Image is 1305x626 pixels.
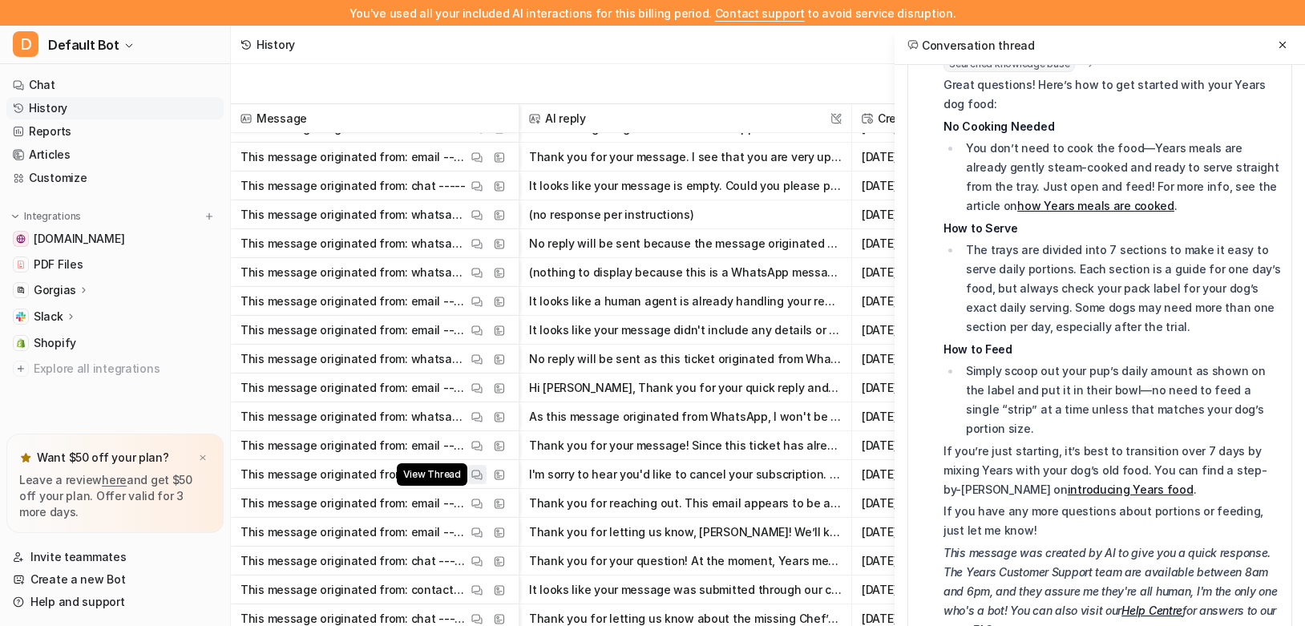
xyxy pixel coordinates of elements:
[529,460,842,489] button: I'm sorry to hear you'd like to cancel your subscription. If you don’t mind sharing, could you le...
[6,228,224,250] a: help.years.com[DOMAIN_NAME]
[859,104,989,133] span: Created at
[6,253,224,276] a: PDF FilesPDF Files
[529,316,842,345] button: It looks like your message didn't include any details or questions. If you need help with anythin...
[529,518,842,547] button: Thank you for letting us know, [PERSON_NAME]! We’ll keep your original delivery schedule in place...
[16,312,26,321] img: Slack
[859,316,989,345] span: [DATE] 3:32PM
[859,489,989,518] span: [DATE] 3:16PM
[1121,604,1182,617] a: Help Centre
[859,143,989,172] span: [DATE] 3:39PM
[240,576,467,604] p: This message originated from: contact_form -----
[240,518,467,547] p: This message originated from: email ----- Thank you for this! We just need to stick with the orig...
[529,172,842,200] button: It looks like your message is empty. Could you please provide your question or let me know how I ...
[859,172,989,200] span: [DATE] 3:37PM
[240,345,467,374] p: This message originated from: whatsapp -----
[240,143,467,172] p: This message originated from: email ----- Hi I contacted to have the pork removed from my trial p...
[240,460,467,489] p: This message originated from: contact_form -----
[529,143,842,172] button: Thank you for your message. I see that you are very upset about receiving pork in your order desp...
[529,229,842,258] button: No reply will be sent because the message originated from WhatsApp.
[240,287,467,316] p: This message originated from: email ----- Photos if required [DATE][DATE] 15:27, Yap [DOMAIN_NAME...
[6,332,224,354] a: ShopifyShopify
[859,287,989,316] span: [DATE] 3:34PM
[859,576,989,604] span: [DATE] 3:12PM
[943,442,1282,499] p: If you’re just starting, it’s best to transition over 7 days by mixing Years with your dog’s old ...
[859,200,989,229] span: [DATE] 3:37PM
[943,342,1012,356] strong: How to Feed
[859,345,989,374] span: [DATE] 3:29PM
[859,374,989,402] span: [DATE] 3:27PM
[6,357,224,380] a: Explore all integrations
[397,463,467,486] span: View Thread
[6,591,224,613] a: Help and support
[16,260,26,269] img: PDF Files
[34,256,83,273] span: PDF Files
[13,361,29,377] img: explore all integrations
[859,547,989,576] span: [DATE] 3:12PM
[16,338,26,348] img: Shopify
[240,431,467,460] p: This message originated from: email ----- Thanks for getting back to me and letting me know. Sent...
[257,36,295,53] div: History
[6,167,224,189] a: Customize
[240,200,467,229] p: This message originated from: whatsapp -----
[240,258,467,287] p: This message originated from: whatsapp -----
[240,402,467,431] p: This message originated from: whatsapp -----
[10,211,21,222] img: expand menu
[6,546,224,568] a: Invite teammates
[19,451,32,464] img: star
[907,37,1035,54] h2: Conversation thread
[961,361,1282,438] li: Simply scoop out your pup’s daily amount as shown on the label and put it in their bowl—no need t...
[240,489,467,518] p: This message originated from: email ----- App icon [[URL][DOMAIN_NAME][DOMAIN_NAME]
[34,282,76,298] p: Gorgias
[943,502,1282,540] p: If you have any more questions about portions or feeding, just let me know!
[529,287,842,316] button: It looks like a human agent is already handling your request, so I won't add an additional reply....
[24,210,81,223] p: Integrations
[859,402,989,431] span: [DATE] 3:24PM
[859,258,989,287] span: [DATE] 3:34PM
[6,143,224,166] a: Articles
[961,139,1282,216] li: You don’t need to cook the food—Years meals are already gently steam-cooked and ready to serve st...
[859,460,989,489] span: [DATE] 3:22PM
[859,518,989,547] span: [DATE] 3:15PM
[240,374,467,402] p: This message originated from: email ----- Hi [PERSON_NAME] threw the tray away as it absolutely s...
[1017,199,1174,212] a: how Years meals are cooked
[34,335,76,351] span: Shopify
[237,104,512,133] span: Message
[943,119,1054,133] strong: No Cooking Needed
[529,402,842,431] button: As this message originated from WhatsApp, I won't be providing a response.
[240,547,467,576] p: This message originated from: chat ----- Do you do food for [MEDICAL_DATA] dogs
[529,576,842,604] button: It looks like your message was submitted through our contact form, but there isn't any specific q...
[943,75,1282,114] p: Great questions! Here’s how to get started with your Years dog food:
[943,221,1018,235] strong: How to Serve
[198,453,208,463] img: x
[961,240,1282,337] li: The trays are divided into 7 sections to make it easy to serve daily portions. Each section is a ...
[13,31,38,57] span: D
[529,547,842,576] button: Thank you for your question! At the moment, Years meals are not suitable for dogs with [MEDICAL_D...
[859,229,989,258] span: [DATE] 3:36PM
[1068,483,1194,496] a: introducing Years food
[529,374,842,402] button: Hi [PERSON_NAME], Thank you for your quick reply and for letting us know what happened. I’m reall...
[16,285,26,295] img: Gorgias
[529,489,842,518] button: Thank you for reaching out. This email appears to be a promotional message about the Meta Ads Man...
[37,450,169,466] p: Want $50 off your plan?
[6,120,224,143] a: Reports
[529,200,842,229] button: (no response per instructions)
[529,258,842,287] button: (nothing to display because this is a WhatsApp message and per instructions, no reply should be s...
[240,229,467,258] p: This message originated from: whatsapp -----
[34,356,217,382] span: Explore all integrations
[859,431,989,460] span: [DATE] 3:23PM
[34,231,124,247] span: [DOMAIN_NAME]
[16,234,26,244] img: help.years.com
[715,6,805,20] span: Contact support
[467,465,487,484] button: View Thread
[526,104,845,133] span: AI reply
[529,431,842,460] button: Thank you for your message! Since this ticket has already been replied to and the customer is sim...
[6,208,86,224] button: Integrations
[240,172,466,200] p: This message originated from: chat -----
[204,211,215,222] img: menu_add.svg
[529,345,842,374] button: No reply will be sent as this ticket originated from WhatsApp.
[240,316,467,345] p: This message originated from: email -----
[6,74,224,96] a: Chat
[6,568,224,591] a: Create a new Bot
[48,34,119,56] span: Default Bot
[6,97,224,119] a: History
